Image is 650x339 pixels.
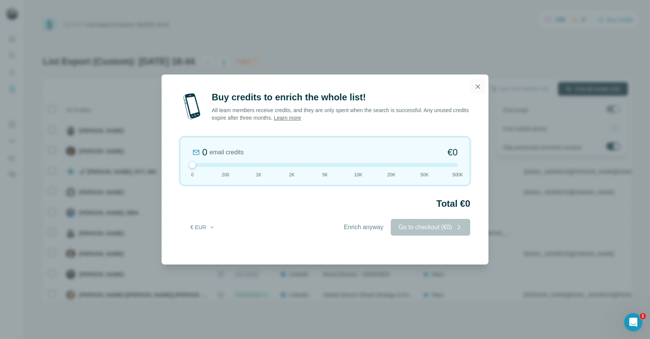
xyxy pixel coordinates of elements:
[191,171,194,178] span: 0
[222,171,229,178] span: 200
[185,220,220,234] button: € EUR
[420,171,428,178] span: 50K
[452,171,463,178] span: 500K
[640,313,646,319] span: 1
[387,171,395,178] span: 20K
[447,146,458,158] span: €0
[344,223,383,232] span: Enrich anyway
[180,198,470,210] h2: Total €0
[202,146,207,158] div: 0
[322,171,328,178] span: 5K
[354,171,362,178] span: 10K
[274,115,301,121] a: Learn more
[624,313,642,331] iframe: Intercom live chat
[289,171,295,178] span: 2K
[256,171,262,178] span: 1K
[336,219,391,236] button: Enrich anyway
[180,91,204,122] img: mobile-phone
[212,106,470,122] p: All team members receive credits, and they are only spent when the search is successful. Any unus...
[209,148,244,157] span: email credits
